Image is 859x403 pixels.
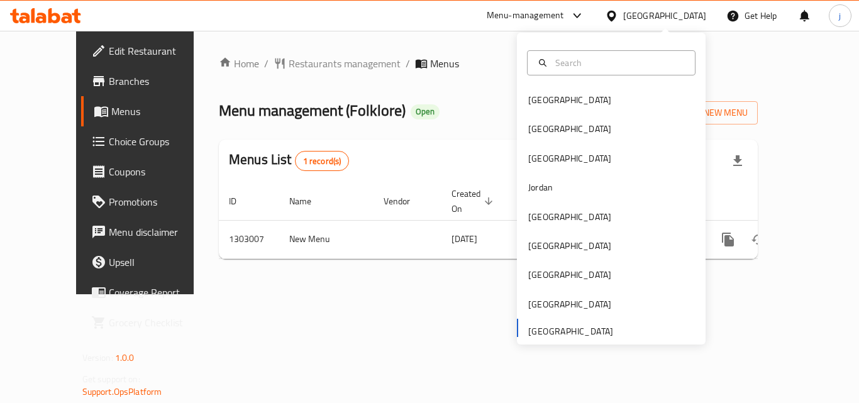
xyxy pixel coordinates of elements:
button: Add New Menu [660,101,758,124]
div: Total records count [295,151,350,171]
span: j [839,9,841,23]
li: / [406,56,410,71]
span: Add New Menu [670,105,748,121]
td: New Menu [279,220,374,258]
a: Home [219,56,259,71]
span: Vendor [384,194,426,209]
span: Promotions [109,194,209,209]
span: Branches [109,74,209,89]
div: [GEOGRAPHIC_DATA] [528,122,611,136]
div: [GEOGRAPHIC_DATA] [528,268,611,282]
li: / [264,56,269,71]
a: Menus [81,96,219,126]
a: Upsell [81,247,219,277]
span: Version: [82,350,113,366]
div: Export file [723,146,753,176]
span: Menus [430,56,459,71]
span: Edit Restaurant [109,43,209,58]
span: [DATE] [452,231,477,247]
span: ID [229,194,253,209]
div: [GEOGRAPHIC_DATA] [528,239,611,253]
span: Name [289,194,328,209]
span: Upsell [109,255,209,270]
span: 1 record(s) [296,155,349,167]
button: more [713,224,743,255]
a: Edit Restaurant [81,36,219,66]
td: 1303007 [219,220,279,258]
div: [GEOGRAPHIC_DATA] [528,93,611,107]
span: Menu management ( Folklore ) [219,96,406,124]
div: Open [411,104,440,119]
span: Grocery Checklist [109,315,209,330]
span: Menus [111,104,209,119]
div: [GEOGRAPHIC_DATA] [528,152,611,165]
span: Open [411,106,440,117]
div: [GEOGRAPHIC_DATA] [528,297,611,311]
a: Coupons [81,157,219,187]
div: Jordan [528,180,553,194]
span: Restaurants management [289,56,401,71]
div: [GEOGRAPHIC_DATA] [528,210,611,224]
button: Change Status [743,224,773,255]
div: Menu-management [487,8,564,23]
span: 1.0.0 [115,350,135,366]
div: [GEOGRAPHIC_DATA] [623,9,706,23]
a: Menu disclaimer [81,217,219,247]
a: Support.OpsPlatform [82,384,162,400]
span: Coverage Report [109,285,209,300]
a: Coverage Report [81,277,219,307]
a: Choice Groups [81,126,219,157]
a: Grocery Checklist [81,307,219,338]
nav: breadcrumb [219,56,758,71]
h2: Menus List [229,150,349,171]
span: Menu disclaimer [109,224,209,240]
a: Restaurants management [274,56,401,71]
span: Choice Groups [109,134,209,149]
a: Branches [81,66,219,96]
a: Promotions [81,187,219,217]
span: Created On [452,186,497,216]
span: Coupons [109,164,209,179]
input: Search [550,56,687,70]
span: Get support on: [82,371,140,387]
